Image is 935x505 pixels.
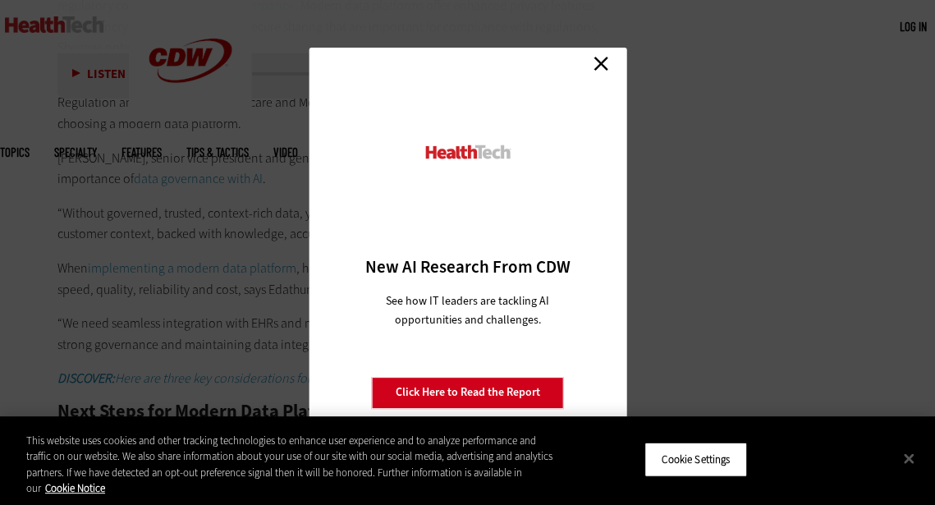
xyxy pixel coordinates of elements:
a: Close [589,52,613,76]
a: Click Here to Read the Report [372,377,564,408]
div: This website uses cookies and other tracking technologies to enhance user experience and to analy... [26,433,561,497]
p: See how IT leaders are tackling AI opportunities and challenges. [366,292,569,329]
button: Cookie Settings [644,443,747,477]
a: More information about your privacy [45,481,105,495]
h3: New AI Research From CDW [337,255,598,278]
button: Close [891,440,927,476]
img: HealthTech_0.png [423,144,512,161]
